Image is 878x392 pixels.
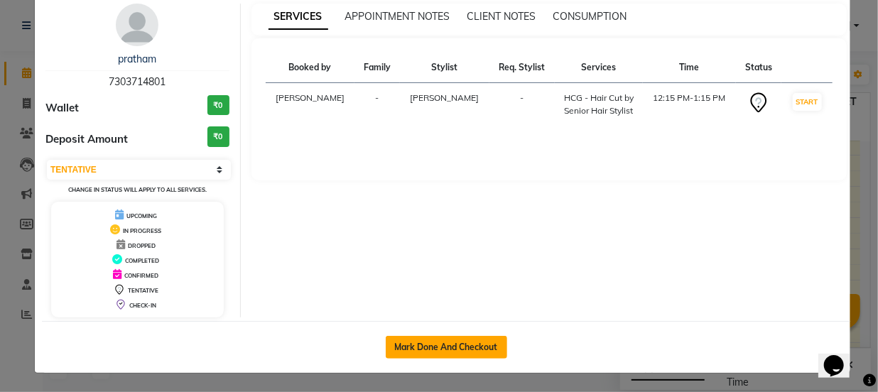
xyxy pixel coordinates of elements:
[45,100,79,116] span: Wallet
[354,83,400,126] td: -
[207,95,229,116] h3: ₹0
[410,92,479,103] span: [PERSON_NAME]
[818,335,864,378] iframe: chat widget
[793,93,822,111] button: START
[207,126,229,147] h3: ₹0
[129,302,156,309] span: CHECK-IN
[489,83,555,126] td: -
[266,83,354,126] td: [PERSON_NAME]
[68,186,207,193] small: Change in status will apply to all services.
[118,53,156,65] a: pratham
[109,75,166,88] span: 7303714801
[467,10,536,23] span: CLIENT NOTES
[489,53,555,83] th: Req. Stylist
[643,83,736,126] td: 12:15 PM-1:15 PM
[643,53,736,83] th: Time
[266,53,354,83] th: Booked by
[553,10,627,23] span: CONSUMPTION
[124,272,158,279] span: CONFIRMED
[128,242,156,249] span: DROPPED
[123,227,161,234] span: IN PROGRESS
[563,92,634,117] div: HCG - Hair Cut by Senior Hair Stylist
[116,4,158,46] img: avatar
[400,53,489,83] th: Stylist
[386,336,507,359] button: Mark Done And Checkout
[345,10,450,23] span: APPOINTMENT NOTES
[354,53,400,83] th: Family
[555,53,643,83] th: Services
[125,257,159,264] span: COMPLETED
[128,287,158,294] span: TENTATIVE
[126,212,157,219] span: UPCOMING
[45,131,128,148] span: Deposit Amount
[736,53,781,83] th: Status
[269,4,328,30] span: SERVICES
